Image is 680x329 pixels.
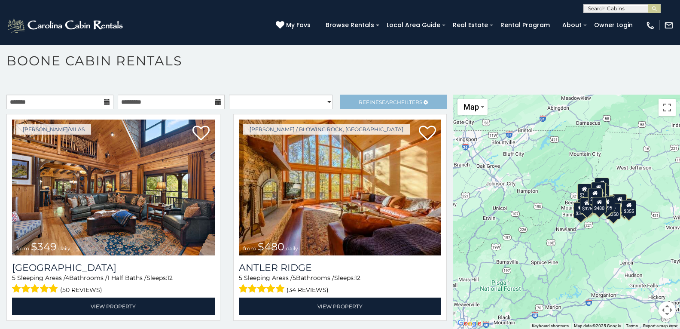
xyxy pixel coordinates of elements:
a: Antler Ridge from $480 daily [239,120,442,255]
a: RefineSearchFilters [340,95,447,109]
span: 5 [293,274,296,282]
img: White-1-2.png [6,17,125,34]
a: Add to favorites [419,125,436,143]
button: Toggle fullscreen view [659,99,676,116]
span: $349 [31,240,57,253]
span: $480 [258,240,284,253]
a: Rental Program [496,18,554,32]
span: from [16,245,29,252]
span: Search [379,99,401,105]
a: About [558,18,586,32]
div: $375 [573,202,588,218]
a: Real Estate [448,18,492,32]
span: 5 [12,274,15,282]
h3: Diamond Creek Lodge [12,262,215,274]
div: $325 [580,197,595,213]
a: View Property [12,298,215,315]
img: mail-regular-white.png [664,21,674,30]
div: Sleeping Areas / Bathrooms / Sleeps: [12,274,215,295]
a: My Favs [276,21,313,30]
div: $349 [588,188,603,204]
span: 12 [355,274,360,282]
button: Change map style [457,99,488,115]
a: View Property [239,298,442,315]
a: Antler Ridge [239,262,442,274]
a: Browse Rentals [321,18,378,32]
span: (50 reviews) [60,284,102,295]
span: Map data ©2025 Google [574,323,621,328]
a: Open this area in Google Maps (opens a new window) [455,318,484,329]
div: $525 [595,177,610,194]
span: 1 Half Baths / [107,274,146,282]
div: $695 [600,197,614,213]
button: Map camera controls [659,301,676,319]
span: daily [286,245,298,252]
div: $355 [622,200,637,216]
span: My Favs [286,21,311,30]
img: Google [455,318,484,329]
div: $930 [612,194,627,210]
div: $320 [591,181,606,198]
a: Add to favorites [192,125,210,143]
div: $480 [592,197,607,213]
div: $305 [577,183,592,200]
span: from [243,245,256,252]
span: Map [463,102,479,111]
span: daily [58,245,70,252]
a: Owner Login [590,18,637,32]
img: Antler Ridge [239,120,442,255]
img: Diamond Creek Lodge [12,120,215,255]
a: [GEOGRAPHIC_DATA] [12,262,215,274]
button: Keyboard shortcuts [532,323,569,329]
img: phone-regular-white.png [646,21,655,30]
a: Diamond Creek Lodge from $349 daily [12,120,215,255]
a: Report a map error [643,323,677,328]
span: 4 [65,274,69,282]
a: [PERSON_NAME]/Vilas [16,124,91,135]
a: [PERSON_NAME] / Blowing Rock, [GEOGRAPHIC_DATA] [243,124,410,135]
span: 5 [239,274,242,282]
span: Refine Filters [359,99,422,105]
div: $350 [606,203,621,219]
div: Sleeping Areas / Bathrooms / Sleeps: [239,274,442,295]
a: Local Area Guide [382,18,445,32]
a: Terms [626,323,638,328]
span: (34 reviews) [287,284,329,295]
span: 12 [167,274,173,282]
